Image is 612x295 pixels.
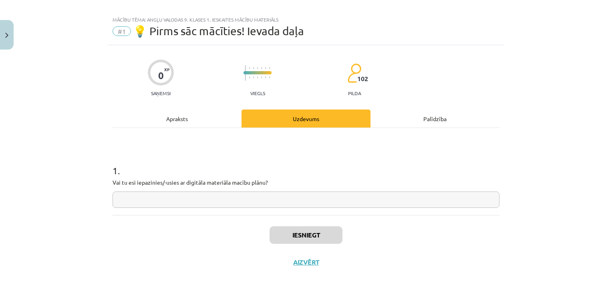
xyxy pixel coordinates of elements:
[113,178,499,187] p: Vai tu esi iepazinies/-usies ar digitāla materiāla macību plānu?
[113,26,131,36] span: #1
[261,76,262,78] img: icon-short-line-57e1e144782c952c97e751825c79c345078a6d821885a25fce030b3d8c18986b.svg
[113,17,499,22] div: Mācību tēma: Angļu valodas 9. klases 1. ieskaites mācību materiāls
[265,67,266,69] img: icon-short-line-57e1e144782c952c97e751825c79c345078a6d821885a25fce030b3d8c18986b.svg
[242,110,370,128] div: Uzdevums
[245,65,246,81] img: icon-long-line-d9ea69661e0d244f92f715978eff75569469978d946b2353a9bb055b3ed8787d.svg
[347,63,361,83] img: students-c634bb4e5e11cddfef0936a35e636f08e4e9abd3cc4e673bd6f9a4125e45ecb1.svg
[249,76,250,78] img: icon-short-line-57e1e144782c952c97e751825c79c345078a6d821885a25fce030b3d8c18986b.svg
[357,75,368,82] span: 102
[133,24,304,38] span: 💡 Pirms sāc mācīties! Ievada daļa
[249,67,250,69] img: icon-short-line-57e1e144782c952c97e751825c79c345078a6d821885a25fce030b3d8c18986b.svg
[291,258,321,266] button: Aizvērt
[253,67,254,69] img: icon-short-line-57e1e144782c952c97e751825c79c345078a6d821885a25fce030b3d8c18986b.svg
[113,110,242,128] div: Apraksts
[265,76,266,78] img: icon-short-line-57e1e144782c952c97e751825c79c345078a6d821885a25fce030b3d8c18986b.svg
[250,90,265,96] p: Viegls
[348,90,361,96] p: pilda
[257,67,258,69] img: icon-short-line-57e1e144782c952c97e751825c79c345078a6d821885a25fce030b3d8c18986b.svg
[113,151,499,176] h1: 1 .
[148,90,174,96] p: Saņemsi
[269,76,270,78] img: icon-short-line-57e1e144782c952c97e751825c79c345078a6d821885a25fce030b3d8c18986b.svg
[158,70,164,81] div: 0
[370,110,499,128] div: Palīdzība
[261,67,262,69] img: icon-short-line-57e1e144782c952c97e751825c79c345078a6d821885a25fce030b3d8c18986b.svg
[257,76,258,78] img: icon-short-line-57e1e144782c952c97e751825c79c345078a6d821885a25fce030b3d8c18986b.svg
[270,226,342,244] button: Iesniegt
[5,33,8,38] img: icon-close-lesson-0947bae3869378f0d4975bcd49f059093ad1ed9edebbc8119c70593378902aed.svg
[253,76,254,78] img: icon-short-line-57e1e144782c952c97e751825c79c345078a6d821885a25fce030b3d8c18986b.svg
[164,67,169,72] span: XP
[269,67,270,69] img: icon-short-line-57e1e144782c952c97e751825c79c345078a6d821885a25fce030b3d8c18986b.svg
